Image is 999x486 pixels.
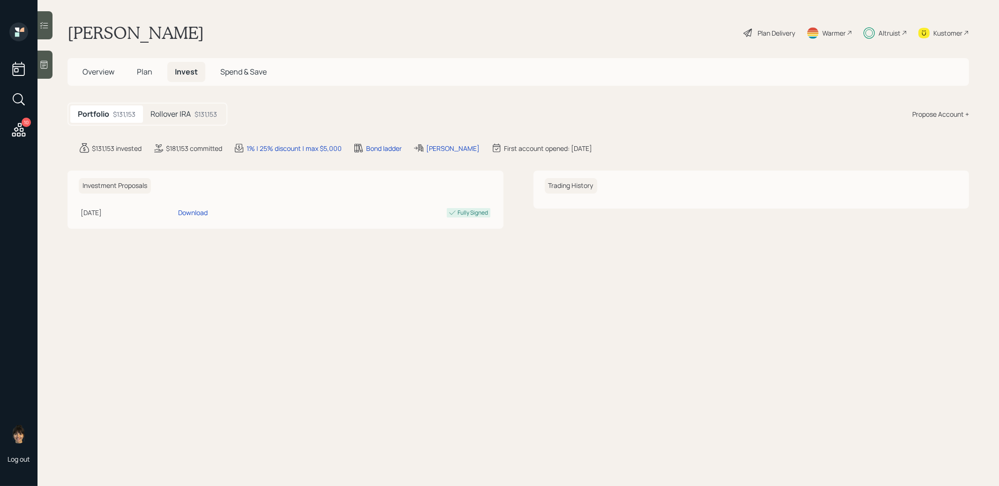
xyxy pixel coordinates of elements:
div: Altruist [879,28,901,38]
h6: Investment Proposals [79,178,151,194]
h6: Trading History [545,178,597,194]
div: [DATE] [81,208,174,217]
div: Kustomer [933,28,962,38]
div: Warmer [822,28,846,38]
span: Overview [83,67,114,77]
span: Plan [137,67,152,77]
h1: [PERSON_NAME] [68,22,204,43]
div: [PERSON_NAME] [426,143,480,153]
div: $131,153 [113,109,135,119]
h5: Rollover IRA [150,110,191,119]
span: Invest [175,67,198,77]
div: $181,153 committed [166,143,222,153]
div: Bond ladder [366,143,402,153]
div: $131,153 invested [92,143,142,153]
div: First account opened: [DATE] [504,143,592,153]
div: Propose Account + [912,109,969,119]
div: 1% | 25% discount | max $5,000 [247,143,342,153]
div: $131,153 [195,109,217,119]
div: Plan Delivery [758,28,795,38]
img: treva-nostdahl-headshot.png [9,425,28,443]
div: Fully Signed [458,209,488,217]
div: Log out [8,455,30,464]
div: 10 [22,118,31,127]
span: Spend & Save [220,67,267,77]
h5: Portfolio [78,110,109,119]
div: Download [178,208,208,217]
